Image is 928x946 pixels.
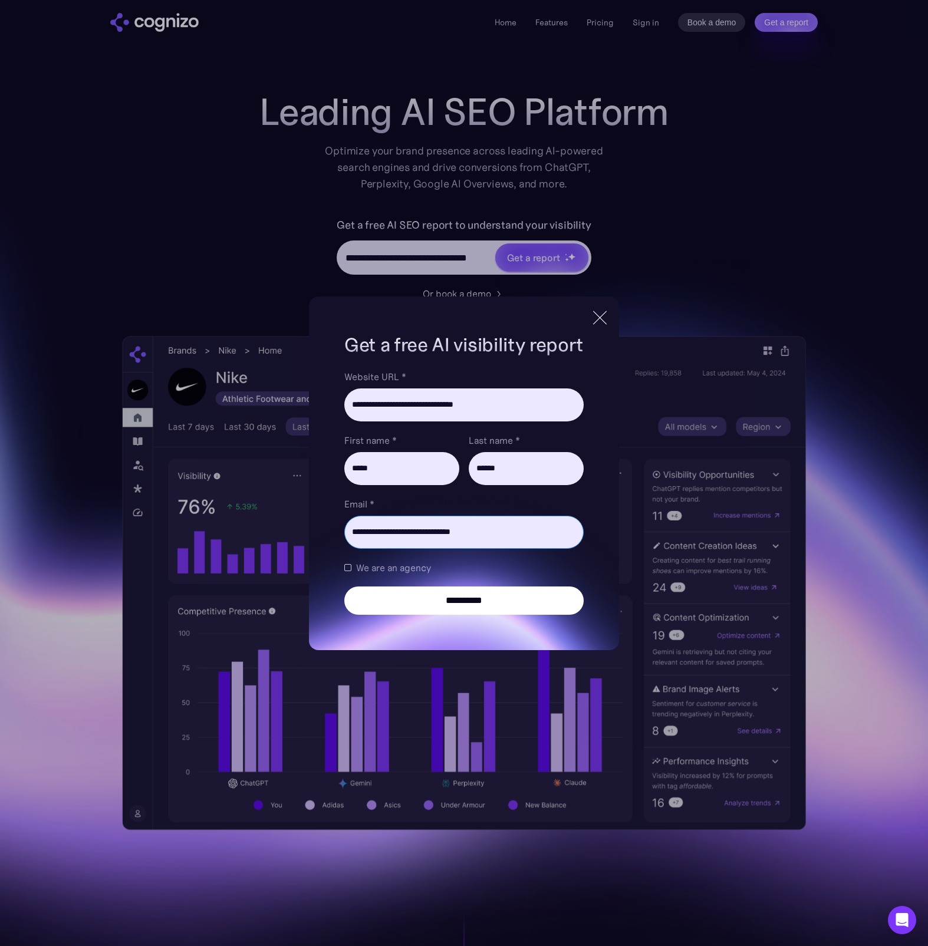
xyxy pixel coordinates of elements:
label: Last name * [469,433,584,447]
div: Open Intercom Messenger [888,906,916,934]
h1: Get a free AI visibility report [344,332,584,358]
label: Website URL * [344,370,584,384]
label: First name * [344,433,459,447]
form: Brand Report Form [344,370,584,615]
span: We are an agency [356,561,431,575]
label: Email * [344,497,584,511]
